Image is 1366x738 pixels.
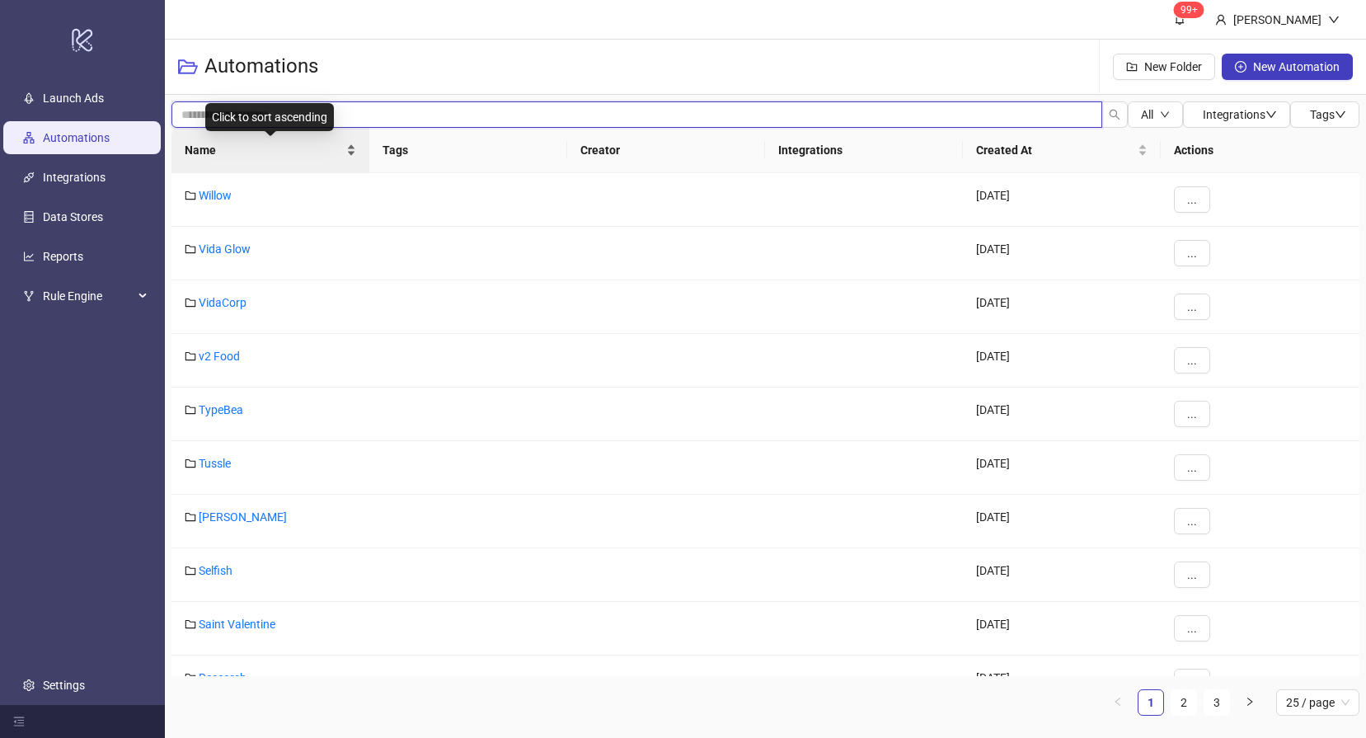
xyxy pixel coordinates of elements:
span: search [1109,109,1120,120]
span: folder [185,618,196,630]
button: ... [1174,186,1210,213]
span: Name [185,141,343,159]
a: Settings [43,679,85,692]
span: ... [1187,568,1197,581]
div: [DATE] [963,602,1161,656]
div: [DATE] [963,656,1161,709]
button: ... [1174,240,1210,266]
li: 1 [1138,689,1164,716]
a: Selfish [199,564,232,577]
button: New Automation [1222,54,1353,80]
a: 1 [1138,690,1163,715]
span: fork [23,290,35,302]
th: Actions [1161,128,1359,173]
a: VidaCorp [199,296,246,309]
span: folder-add [1126,61,1138,73]
a: v2 Food [199,350,240,363]
a: [PERSON_NAME] [199,510,287,524]
span: ... [1187,515,1197,528]
a: Data Stores [43,210,103,223]
div: [DATE] [963,280,1161,334]
a: Automations [43,131,110,144]
a: Willow [199,189,232,202]
a: Reports [43,250,83,263]
th: Tags [369,128,567,173]
button: ... [1174,508,1210,534]
div: [DATE] [963,227,1161,280]
div: Click to sort ascending [205,103,334,131]
div: [PERSON_NAME] [1227,11,1328,29]
div: Page Size [1276,689,1359,716]
span: ... [1187,193,1197,206]
span: down [1160,110,1170,120]
span: folder [185,243,196,255]
div: [DATE] [963,388,1161,441]
a: Research [199,671,246,684]
span: 25 / page [1286,690,1350,715]
span: Created At [976,141,1134,159]
span: folder [185,350,196,362]
button: ... [1174,562,1210,588]
div: [DATE] [963,441,1161,495]
span: folder [185,404,196,416]
sup: 1440 [1174,2,1204,18]
a: TypeBea [199,403,243,416]
span: ... [1187,622,1197,635]
li: 3 [1204,689,1230,716]
span: New Folder [1144,60,1202,73]
li: Next Page [1237,689,1263,716]
span: folder [185,672,196,684]
button: left [1105,689,1131,716]
span: Rule Engine [43,280,134,313]
span: folder-open [178,57,198,77]
h3: Automations [204,54,318,80]
span: ... [1187,300,1197,313]
li: 2 [1171,689,1197,716]
div: [DATE] [963,548,1161,602]
a: Vida Glow [199,242,251,256]
th: Name [171,128,369,173]
button: ... [1174,615,1210,642]
span: menu-fold [13,716,25,727]
span: left [1113,697,1123,707]
span: New Automation [1253,60,1340,73]
span: user [1215,14,1227,26]
span: ... [1187,675,1197,689]
span: Integrations [1203,108,1277,121]
div: [DATE] [963,334,1161,388]
span: down [1328,14,1340,26]
span: down [1335,109,1346,120]
a: 3 [1204,690,1229,715]
span: ... [1187,354,1197,367]
span: ... [1187,407,1197,421]
a: Launch Ads [43,92,104,105]
th: Integrations [765,128,963,173]
a: Saint Valentine [199,618,275,631]
span: plus-circle [1235,61,1246,73]
div: [DATE] [963,495,1161,548]
span: ... [1187,247,1197,260]
span: folder [185,190,196,201]
span: bell [1174,13,1185,25]
button: ... [1174,669,1210,695]
button: Tagsdown [1290,101,1359,128]
span: folder [185,511,196,523]
button: right [1237,689,1263,716]
span: Tags [1310,108,1346,121]
span: folder [185,458,196,469]
span: folder [185,297,196,308]
button: ... [1174,454,1210,481]
span: down [1265,109,1277,120]
a: Integrations [43,171,106,184]
span: ... [1187,461,1197,474]
button: ... [1174,347,1210,374]
button: ... [1174,294,1210,320]
a: 2 [1171,690,1196,715]
button: Integrationsdown [1183,101,1290,128]
span: folder [185,565,196,576]
th: Creator [567,128,765,173]
li: Previous Page [1105,689,1131,716]
th: Created At [963,128,1161,173]
div: [DATE] [963,173,1161,227]
span: All [1141,108,1153,121]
